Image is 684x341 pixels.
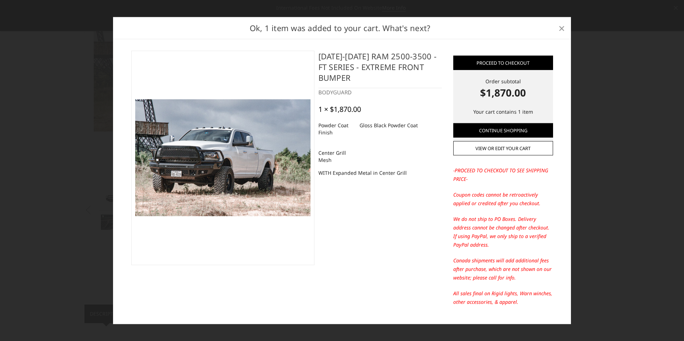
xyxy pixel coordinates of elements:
dt: Center Grill Mesh [318,147,354,167]
strong: $1,870.00 [453,85,553,100]
div: 1 × $1,870.00 [318,105,361,114]
p: Coupon codes cannot be retroactively applied or credited after you checkout. [453,191,553,208]
dd: WITH Expanded Metal in Center Grill [318,167,407,179]
span: × [558,20,565,35]
h4: [DATE]-[DATE] Ram 2500-3500 - FT Series - Extreme Front Bumper [318,50,442,88]
dd: Gloss Black Powder Coat [360,119,418,132]
div: BODYGUARD [318,88,442,96]
p: Canada shipments will add additional fees after purchase, which are not shown on our website; ple... [453,256,553,282]
a: Continue Shopping [453,123,553,137]
a: View or edit your cart [453,141,553,155]
a: Close [556,22,567,34]
p: Your cart contains 1 item [453,107,553,116]
div: Order subtotal [453,77,553,100]
a: Proceed to checkout [453,55,553,70]
img: 2010-2018 Ram 2500-3500 - FT Series - Extreme Front Bumper [135,99,311,216]
h2: Ok, 1 item was added to your cart. What's next? [124,22,556,34]
p: -PROCEED TO CHECKOUT TO SEE SHIPPING PRICE- [453,166,553,183]
dt: Powder Coat Finish [318,119,354,139]
p: All sales final on Rigid lights, Warn winches, other accessories, & apparel. [453,289,553,306]
p: We do not ship to PO Boxes. Delivery address cannot be changed after checkout. If using PayPal, w... [453,215,553,249]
